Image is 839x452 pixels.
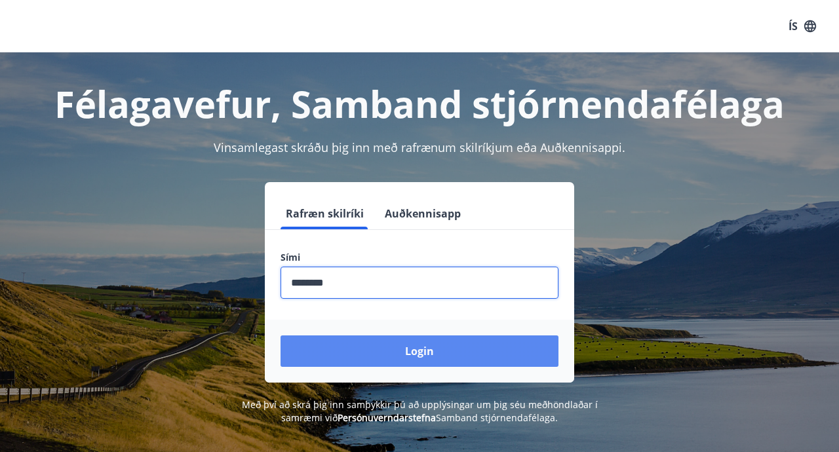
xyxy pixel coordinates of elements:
button: Auðkennisapp [380,198,466,229]
h1: Félagavefur, Samband stjórnendafélaga [16,79,823,128]
button: ÍS [781,14,823,38]
button: Login [281,335,558,367]
button: Rafræn skilríki [281,198,369,229]
span: Með því að skrá þig inn samþykkir þú að upplýsingar um þig séu meðhöndlaðar í samræmi við Samband... [242,398,598,424]
a: Persónuverndarstefna [338,411,436,424]
span: Vinsamlegast skráðu þig inn með rafrænum skilríkjum eða Auðkennisappi. [214,140,625,155]
label: Sími [281,251,558,264]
